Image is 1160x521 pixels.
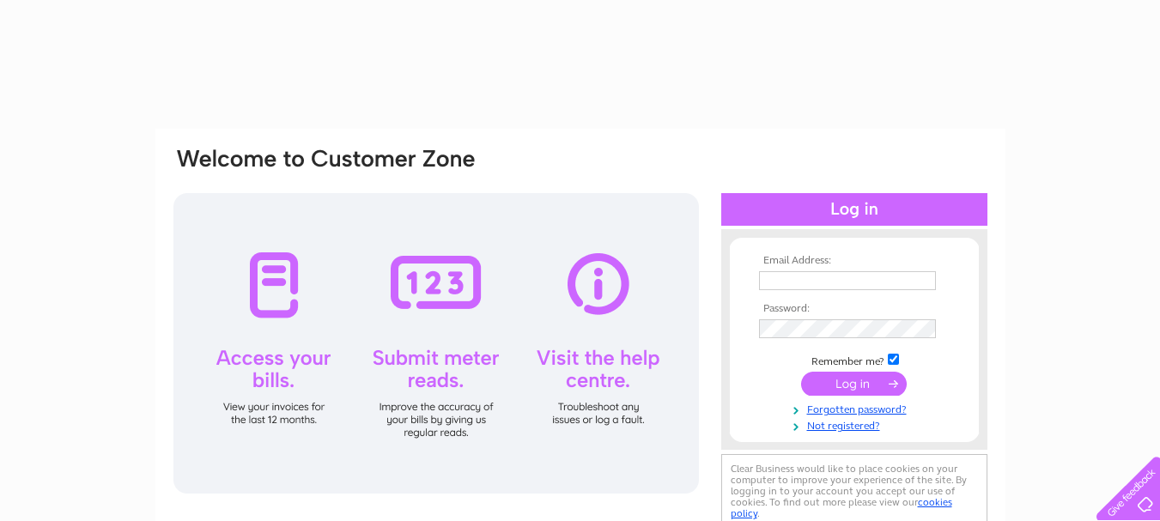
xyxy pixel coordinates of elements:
[755,351,954,368] td: Remember me?
[755,255,954,267] th: Email Address:
[759,416,954,433] a: Not registered?
[801,372,907,396] input: Submit
[755,303,954,315] th: Password:
[759,400,954,416] a: Forgotten password?
[731,496,952,519] a: cookies policy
